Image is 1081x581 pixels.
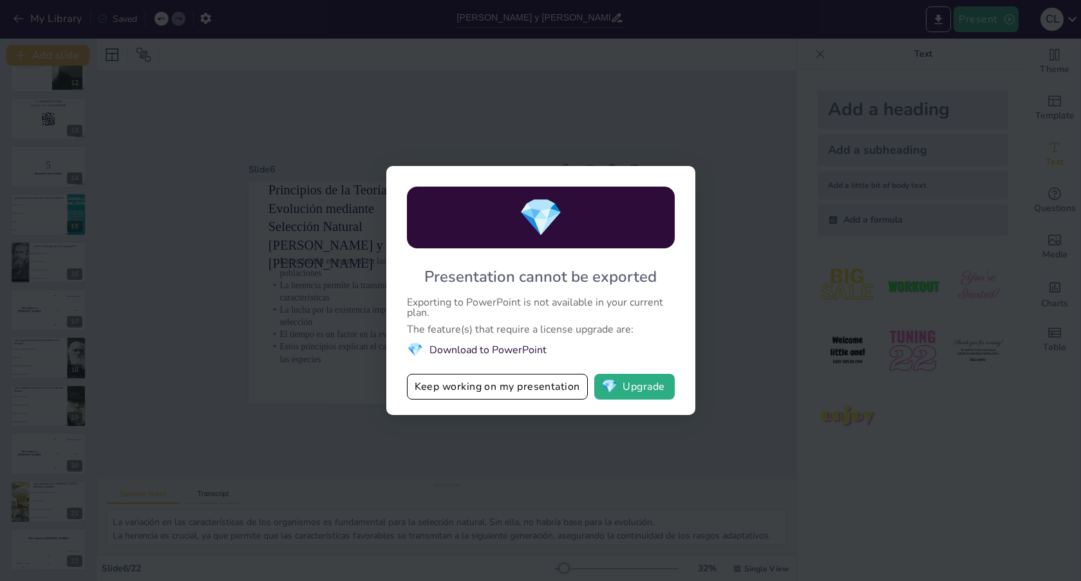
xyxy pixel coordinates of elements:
[518,193,563,243] span: diamond
[407,374,588,400] button: Keep working on my presentation
[407,341,675,358] li: Download to PowerPoint
[424,266,657,287] div: Presentation cannot be exported
[601,380,617,393] span: diamond
[407,297,675,318] div: Exporting to PowerPoint is not available in your current plan.
[407,341,423,358] span: diamond
[594,374,675,400] button: diamondUpgrade
[407,324,675,335] div: The feature(s) that require a license upgrade are:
